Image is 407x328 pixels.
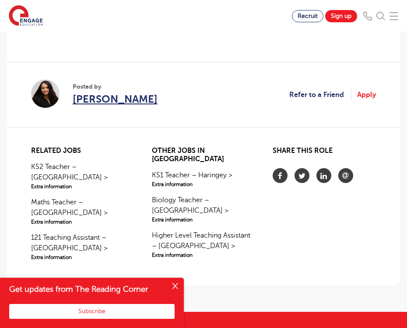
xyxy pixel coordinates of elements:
span: Recruit [298,13,318,19]
h4: Get updates from The Reading Corner [9,284,165,295]
a: Recruit [292,10,323,22]
a: Higher Level Teaching Assistant – [GEOGRAPHIC_DATA] >Extra information [152,230,255,259]
a: Refer to a Friend [289,89,351,100]
img: Search [376,12,385,21]
a: Apply [357,89,376,100]
a: Biology Teacher – [GEOGRAPHIC_DATA] >Extra information [152,195,255,224]
a: KS1 Teacher – Haringey >Extra information [152,170,255,188]
button: Subscribe [9,304,175,319]
a: Sign up [325,10,357,22]
span: Extra information [152,251,255,259]
span: Extra information [31,183,134,190]
h2: Share this role [273,147,376,159]
button: Close [166,278,184,295]
a: 121 Teaching Assistant – [GEOGRAPHIC_DATA] >Extra information [31,232,134,261]
a: Maths Teacher – [GEOGRAPHIC_DATA] >Extra information [31,197,134,226]
img: Phone [363,12,372,21]
span: Extra information [152,216,255,224]
span: Posted by [73,82,158,91]
h2: Related jobs [31,147,134,155]
a: KS2 Teacher – [GEOGRAPHIC_DATA] >Extra information [31,162,134,190]
span: Extra information [152,180,255,188]
span: Extra information [31,218,134,226]
p: ​​​​​​​ [31,42,376,53]
a: [PERSON_NAME] [73,91,158,107]
span: Extra information [31,253,134,261]
img: Engage Education [9,5,43,27]
h2: Other jobs in [GEOGRAPHIC_DATA] [152,147,255,163]
img: Mobile Menu [389,12,398,21]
